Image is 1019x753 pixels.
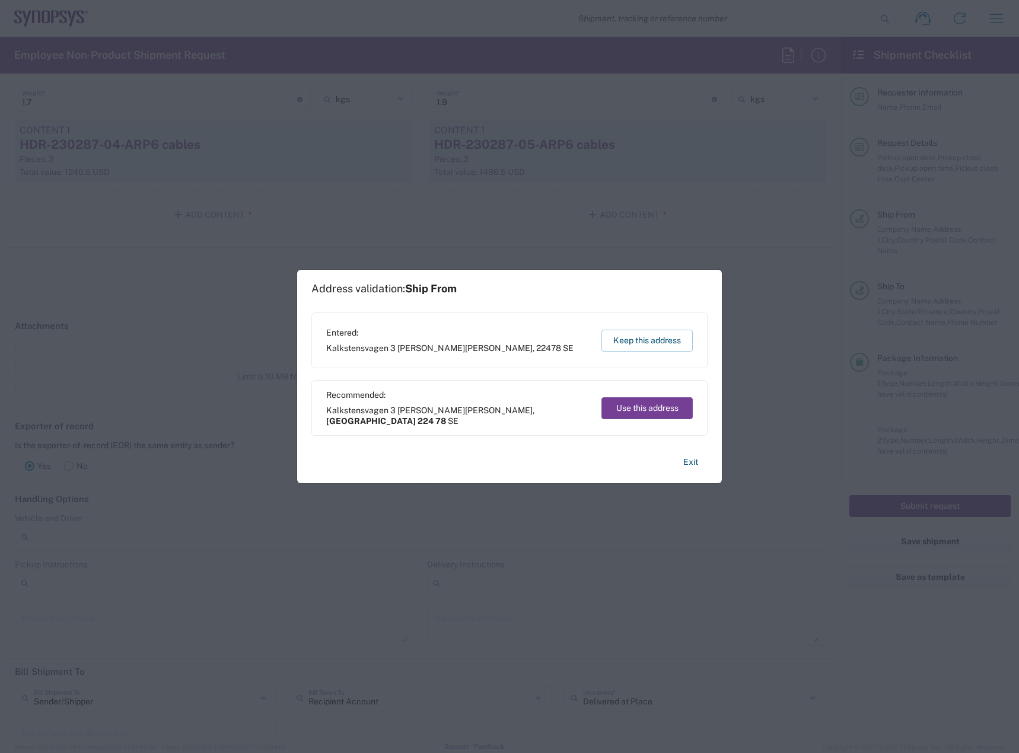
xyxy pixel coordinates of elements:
[536,343,561,353] span: 22478
[465,343,533,353] span: [PERSON_NAME]
[418,416,446,426] span: 224 78
[601,330,693,352] button: Keep this address
[601,397,693,419] button: Use this address
[405,282,457,295] span: Ship From
[326,416,416,426] span: [GEOGRAPHIC_DATA]
[326,405,590,426] span: Kalkstensvagen 3 [PERSON_NAME] ,
[563,343,574,353] span: SE
[311,282,457,295] h1: Address validation:
[326,327,574,338] span: Entered:
[326,343,574,353] span: Kalkstensvagen 3 [PERSON_NAME] ,
[465,406,533,415] span: [PERSON_NAME]
[448,416,458,426] span: SE
[326,390,590,400] span: Recommended:
[674,452,708,473] button: Exit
